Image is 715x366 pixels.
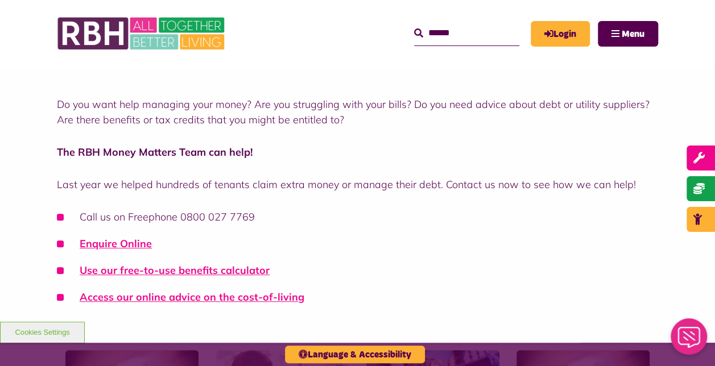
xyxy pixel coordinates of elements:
span: Menu [622,30,644,39]
p: Do you want help managing your money? Are you struggling with your bills? Do you need advice abou... [57,97,658,127]
li: Call us on Freephone 0800 027 7769 [57,209,658,224]
a: MyRBH [531,21,590,47]
strong: The RBH Money Matters Team can help! [57,145,253,159]
iframe: Netcall Web Assistant for live chat [664,315,715,366]
a: Use our free-to-use benefits calculator - open in a new tab [80,264,270,277]
input: Search [414,21,519,45]
button: Language & Accessibility [285,346,425,363]
a: Access our online advice on the cost-of-living [80,290,304,303]
img: RBH [57,11,228,56]
button: Navigation [598,21,658,47]
a: Enquire Online - open in a new tab [80,237,152,250]
p: Last year we helped hundreds of tenants claim extra money or manage their debt. Contact us now to... [57,177,658,192]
